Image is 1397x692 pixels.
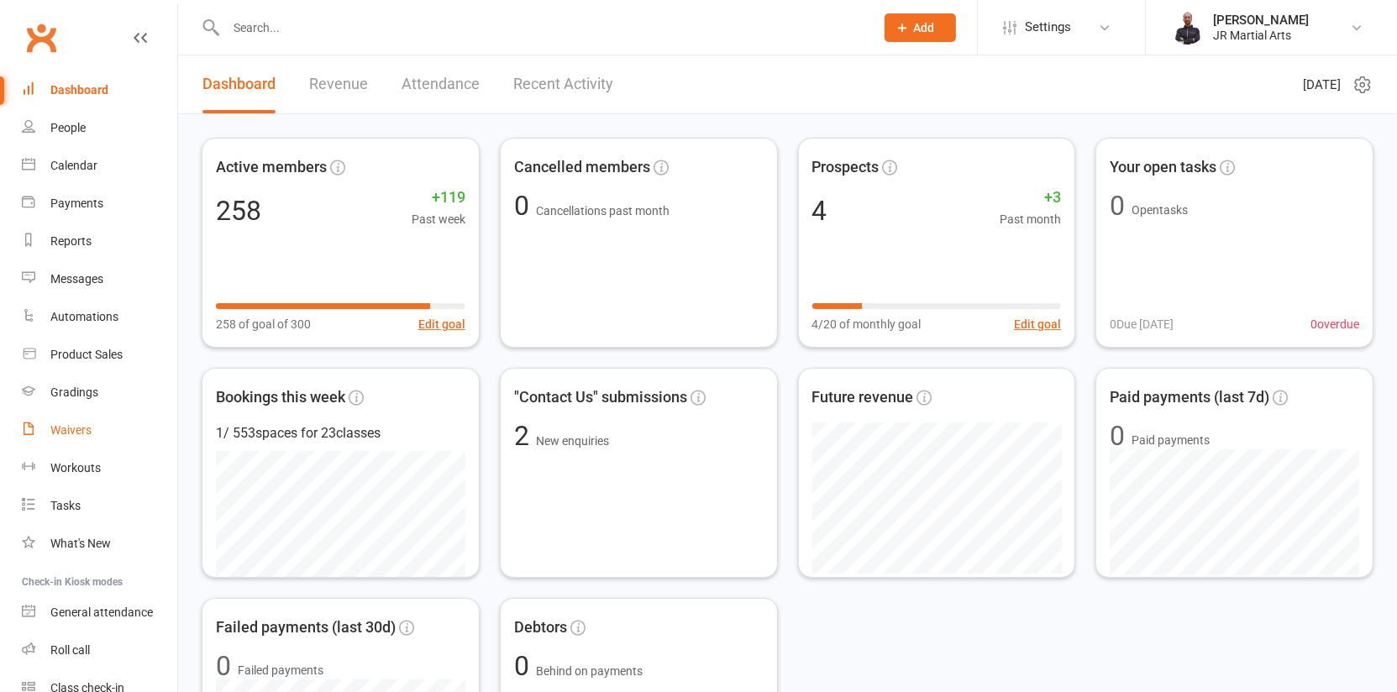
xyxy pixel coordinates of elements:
[1310,315,1359,333] span: 0 overdue
[1110,155,1216,180] span: Your open tasks
[50,234,92,248] div: Reports
[216,422,465,444] div: 1 / 553 spaces for 23 classes
[22,260,177,298] a: Messages
[812,385,914,410] span: Future revenue
[50,423,92,437] div: Waivers
[50,643,90,657] div: Roll call
[22,487,177,525] a: Tasks
[221,16,863,39] input: Search...
[536,204,670,218] span: Cancellations past month
[50,385,98,399] div: Gradings
[50,83,108,97] div: Dashboard
[514,650,536,682] span: 0
[216,155,327,180] span: Active members
[216,197,261,224] div: 258
[536,664,643,678] span: Behind on payments
[885,13,956,42] button: Add
[1110,192,1125,219] div: 0
[22,525,177,563] a: What's New
[418,315,465,333] button: Edit goal
[1213,13,1309,28] div: [PERSON_NAME]
[22,336,177,374] a: Product Sales
[1110,315,1174,333] span: 0 Due [DATE]
[812,155,880,180] span: Prospects
[216,616,396,640] span: Failed payments (last 30d)
[1110,385,1269,410] span: Paid payments (last 7d)
[50,499,81,512] div: Tasks
[1132,203,1188,217] span: Open tasks
[22,632,177,669] a: Roll call
[1171,11,1205,45] img: thumb_image1747518051.png
[238,661,323,679] span: Failed payments
[812,197,827,224] div: 4
[216,653,231,679] div: 0
[22,147,177,185] a: Calendar
[216,385,345,410] span: Bookings this week
[50,159,97,172] div: Calendar
[812,315,922,333] span: 4/20 of monthly goal
[50,310,118,323] div: Automations
[514,190,536,222] span: 0
[1213,28,1309,43] div: JR Martial Arts
[536,434,609,448] span: New enquiries
[1025,8,1071,46] span: Settings
[216,315,311,333] span: 258 of goal of 300
[22,298,177,336] a: Automations
[412,186,465,210] span: +119
[22,185,177,223] a: Payments
[22,412,177,449] a: Waivers
[22,449,177,487] a: Workouts
[20,17,62,59] a: Clubworx
[514,616,567,640] span: Debtors
[50,461,101,474] div: Workouts
[50,348,123,361] div: Product Sales
[513,55,613,113] a: Recent Activity
[22,594,177,632] a: General attendance kiosk mode
[514,420,536,452] span: 2
[412,210,465,228] span: Past week
[202,55,276,113] a: Dashboard
[50,121,86,134] div: People
[22,109,177,147] a: People
[22,71,177,109] a: Dashboard
[1110,422,1125,449] div: 0
[514,385,687,410] span: "Contact Us" submissions
[514,155,650,180] span: Cancelled members
[50,197,103,210] div: Payments
[1014,315,1061,333] button: Edit goal
[22,374,177,412] a: Gradings
[50,605,153,619] div: General attendance
[1000,186,1061,210] span: +3
[402,55,480,113] a: Attendance
[50,537,111,550] div: What's New
[1000,210,1061,228] span: Past month
[1132,431,1210,449] span: Paid payments
[309,55,368,113] a: Revenue
[50,272,103,286] div: Messages
[1303,75,1341,95] span: [DATE]
[22,223,177,260] a: Reports
[914,21,935,34] span: Add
